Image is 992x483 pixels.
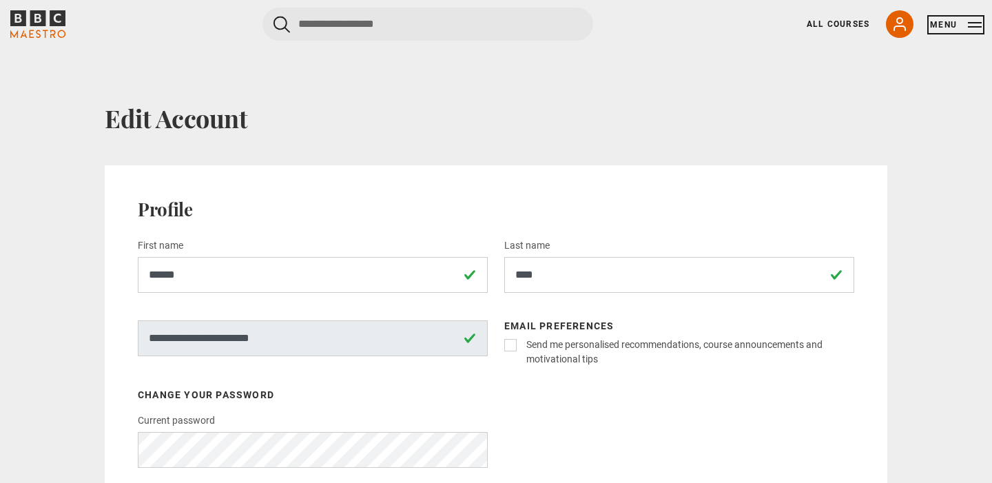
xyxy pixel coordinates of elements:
label: Send me personalised recommendations, course announcements and motivational tips [521,338,854,367]
svg: BBC Maestro [10,10,65,38]
button: Submit the search query [273,16,290,33]
label: Last name [504,238,550,254]
label: Current password [138,413,215,429]
h1: Edit Account [105,103,887,132]
a: All Courses [807,18,869,30]
h2: Profile [138,198,854,220]
input: Search [262,8,593,41]
h3: Change your password [138,389,488,401]
h3: Email preferences [504,320,854,332]
button: Toggle navigation [930,18,982,32]
label: First name [138,238,183,254]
